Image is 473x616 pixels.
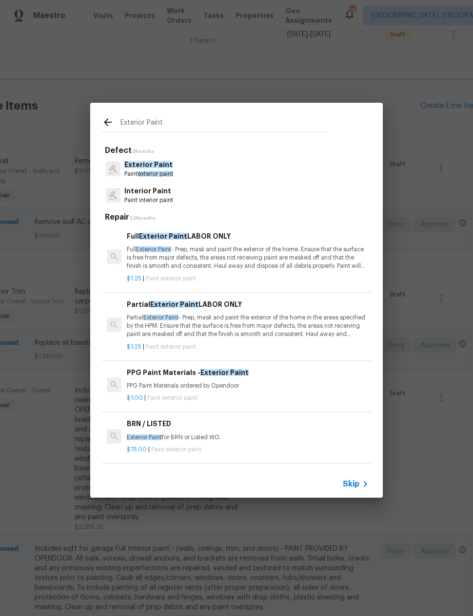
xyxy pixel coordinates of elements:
span: $75.00 [127,447,147,452]
h6: BRN / LISTED [127,418,369,429]
span: Exterior Paint [124,161,173,168]
h5: Repair [105,212,371,223]
span: $1.25 [127,276,141,281]
p: Partial - Prep, mask and paint the exterior of the home in the areas specified by the HPM. Ensure... [127,314,369,338]
h6: Full LABOR ONLY [127,231,369,242]
p: Paint interior paint [124,196,173,205]
h5: Defect [105,146,371,156]
span: exterior paint [138,171,173,177]
p: PPG Paint Materials ordered by Opendoor [127,382,369,390]
span: Paint exterior paint [146,344,196,350]
h6: Partial LABOR ONLY [127,299,369,310]
input: Search issues or repairs [120,116,327,131]
span: Exterior Paint [139,233,187,240]
span: Exterior Paint [143,315,178,320]
p: | [127,446,369,454]
span: 2 Results [132,149,154,154]
span: Exterior Paint [127,434,162,440]
span: Paint exterior paint [146,276,196,281]
span: $1.00 [127,395,143,401]
span: $1.25 [127,344,141,350]
p: Paint [124,170,173,178]
span: Exterior Paint [200,369,249,376]
p: for BRN or Listed WO. [127,433,369,442]
p: Full - Prep, mask and paint the exterior of the home. Ensure that the surface is free from major ... [127,245,369,270]
h6: PPG Paint Materials - [127,367,369,378]
p: | [127,343,369,351]
span: Paint exterior paint [151,447,201,452]
span: Exterior Paint [136,246,171,252]
span: Skip [343,479,359,489]
p: | [127,275,369,283]
p: | [127,394,369,402]
span: 22 Results [129,216,155,221]
span: Paint exterior paint [147,395,197,401]
p: Interior Paint [124,186,173,196]
span: Exterior Paint [150,301,198,308]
